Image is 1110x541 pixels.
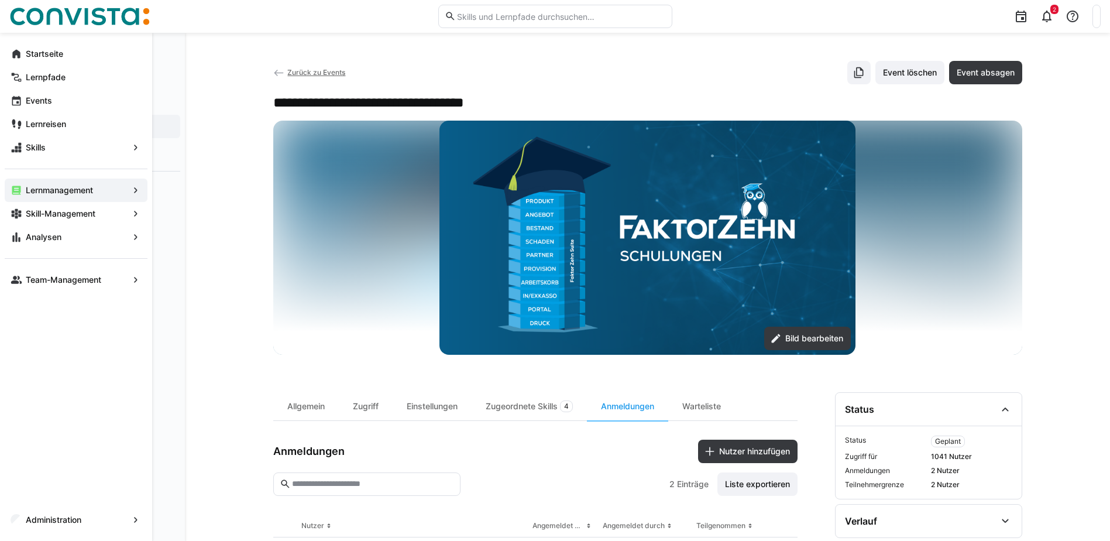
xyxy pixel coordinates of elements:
[339,392,393,420] div: Zugriff
[845,452,926,461] span: Zugriff für
[287,68,345,77] span: Zurück zu Events
[696,521,745,530] div: Teilgenommen
[273,445,345,458] h3: Anmeldungen
[603,521,665,530] div: Angemeldet durch
[764,327,851,350] button: Bild bearbeiten
[845,515,877,527] div: Verlauf
[955,67,1016,78] span: Event absagen
[677,478,709,490] span: Einträge
[931,452,1012,461] span: 1041 Nutzer
[273,392,339,420] div: Allgemein
[931,480,1012,489] span: 2 Nutzer
[564,402,569,411] span: 4
[845,466,926,475] span: Anmeldungen
[456,11,665,22] input: Skills und Lernpfade durchsuchen…
[587,392,668,420] div: Anmeldungen
[273,68,346,77] a: Zurück zu Events
[698,440,798,463] button: Nutzer hinzufügen
[881,67,939,78] span: Event löschen
[723,478,792,490] span: Liste exportieren
[875,61,944,84] button: Event löschen
[669,478,675,490] span: 2
[532,521,584,530] div: Angemeldet am
[931,466,1012,475] span: 2 Nutzer
[393,392,472,420] div: Einstellungen
[845,480,926,489] span: Teilnehmergrenze
[1053,6,1056,13] span: 2
[845,403,874,415] div: Status
[668,392,735,420] div: Warteliste
[783,333,845,344] span: Bild bearbeiten
[301,521,324,530] div: Nutzer
[935,437,961,446] span: Geplant
[845,436,926,447] span: Status
[717,446,792,457] span: Nutzer hinzufügen
[949,61,1022,84] button: Event absagen
[472,392,587,420] div: Zugeordnete Skills
[717,472,798,496] button: Liste exportieren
